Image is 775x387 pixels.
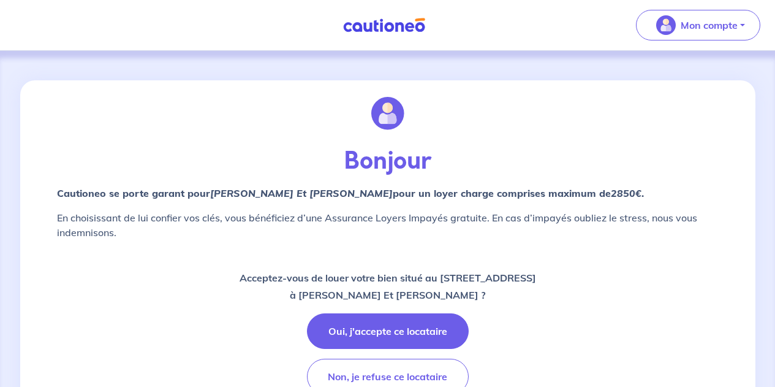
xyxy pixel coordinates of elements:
[307,313,469,349] button: Oui, j'accepte ce locataire
[656,15,676,35] img: illu_account_valid_menu.svg
[611,187,641,199] em: 2850€
[338,18,430,33] img: Cautioneo
[210,187,393,199] em: [PERSON_NAME] Et [PERSON_NAME]
[57,147,719,176] p: Bonjour
[57,210,719,240] p: En choisissant de lui confier vos clés, vous bénéficiez d’une Assurance Loyers Impayés gratuite. ...
[57,187,644,199] strong: Cautioneo se porte garant pour pour un loyer charge comprises maximum de .
[636,10,760,40] button: illu_account_valid_menu.svgMon compte
[240,269,536,304] p: Acceptez-vous de louer votre bien situé au [STREET_ADDRESS] à [PERSON_NAME] Et [PERSON_NAME] ?
[371,97,404,130] img: illu_account.svg
[681,18,738,33] p: Mon compte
